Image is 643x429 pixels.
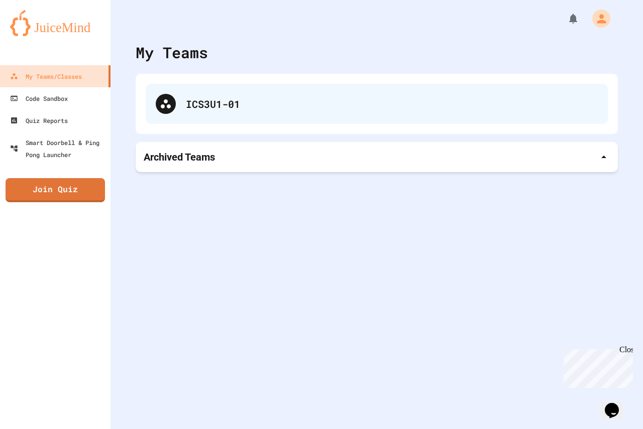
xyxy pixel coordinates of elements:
div: Smart Doorbell & Ping Pong Launcher [10,136,106,161]
div: Chat with us now!Close [4,4,69,64]
div: My Notifications [549,10,582,27]
div: ICS3U1-01 [186,96,598,111]
div: My Teams [136,41,208,64]
div: My Teams/Classes [10,70,82,82]
img: logo-orange.svg [10,10,100,36]
div: Code Sandbox [10,92,68,104]
div: ICS3U1-01 [146,84,608,124]
iframe: chat widget [560,345,633,388]
iframe: chat widget [601,389,633,419]
div: Quiz Reports [10,114,68,126]
a: Join Quiz [6,178,105,202]
div: My Account [582,7,613,30]
p: Archived Teams [144,150,215,164]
